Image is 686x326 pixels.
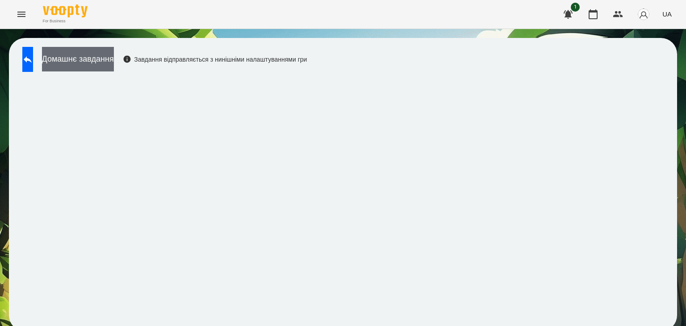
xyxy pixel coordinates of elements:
[43,18,88,24] span: For Business
[11,4,32,25] button: Menu
[43,4,88,17] img: Voopty Logo
[571,3,580,12] span: 1
[42,47,114,71] button: Домашнє завдання
[123,55,307,64] div: Завдання відправляється з нинішніми налаштуваннями гри
[662,9,672,19] span: UA
[659,6,675,22] button: UA
[637,8,650,21] img: avatar_s.png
